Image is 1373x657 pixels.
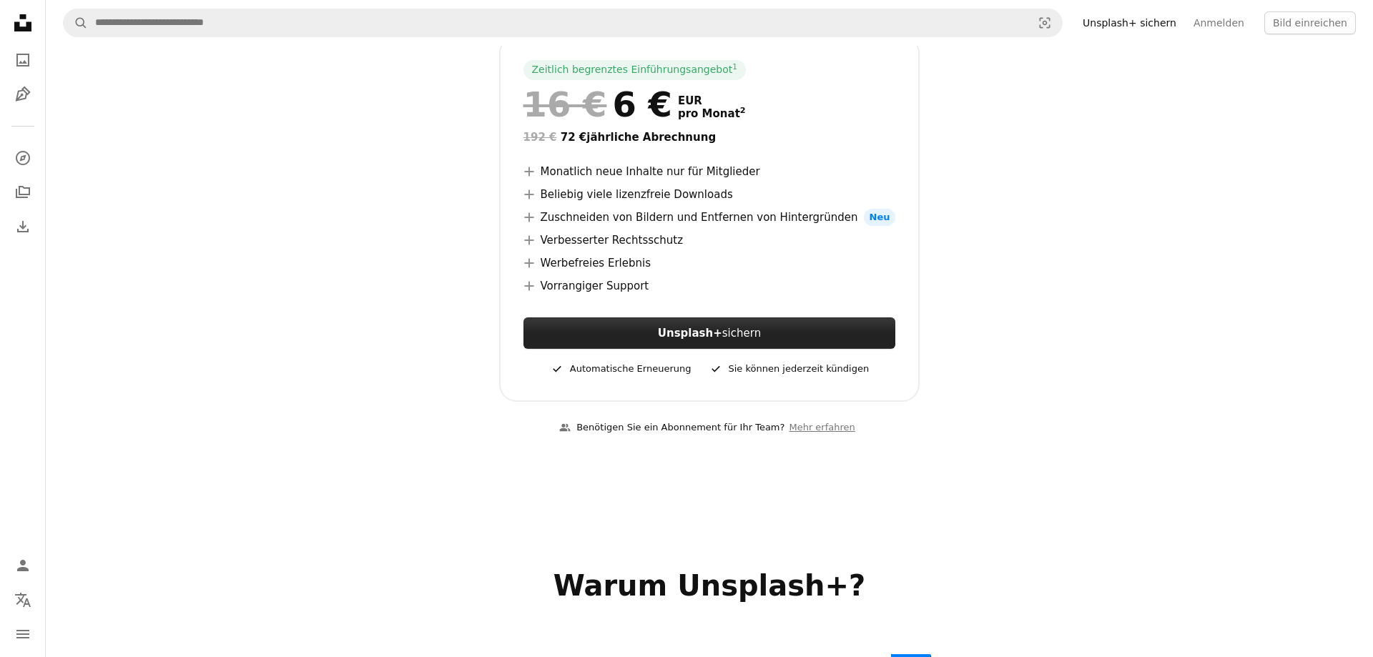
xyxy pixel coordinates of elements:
a: Startseite — Unsplash [9,9,37,40]
li: Verbesserter Rechtsschutz [523,232,896,249]
div: Benötigen Sie ein Abonnement für Ihr Team? [559,420,784,435]
div: Sie können jederzeit kündigen [709,360,870,377]
a: Anmelden [1185,11,1253,34]
button: Visuelle Suche [1028,9,1062,36]
h2: Warum Unsplash+? [246,568,1173,603]
a: Unsplash+ sichern [1074,11,1185,34]
li: Beliebig viele lizenzfreie Downloads [523,186,896,203]
div: 72 € jährliche Abrechnung [523,129,896,146]
strong: Unsplash+ [658,327,722,340]
a: Anmelden / Registrieren [9,551,37,580]
span: pro Monat [678,107,746,120]
button: Sprache [9,586,37,614]
button: Unsplash+sichern [523,317,896,349]
li: Monatlich neue Inhalte nur für Mitglieder [523,163,896,180]
a: Grafiken [9,80,37,109]
button: Bild einreichen [1264,11,1356,34]
a: Bisherige Downloads [9,212,37,241]
form: Finden Sie Bildmaterial auf der ganzen Webseite [63,9,1063,37]
span: EUR [678,94,746,107]
li: Vorrangiger Support [523,277,896,295]
div: Zeitlich begrenztes Einführungsangebot [523,60,746,80]
sup: 1 [732,62,737,71]
button: Menü [9,620,37,648]
sup: 2 [740,106,746,115]
a: Kollektionen [9,178,37,207]
span: 16 € [523,86,607,123]
span: Neu [864,209,896,226]
a: 1 [729,63,740,77]
a: Entdecken [9,144,37,172]
a: Fotos [9,46,37,74]
div: 6 € [523,86,672,123]
div: Automatische Erneuerung [550,360,692,377]
span: 192 € [523,131,557,144]
a: 2 [737,107,749,120]
li: Zuschneiden von Bildern und Entfernen von Hintergründen [523,209,896,226]
li: Werbefreies Erlebnis [523,255,896,272]
a: Mehr erfahren [784,416,859,440]
button: Unsplash suchen [64,9,88,36]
